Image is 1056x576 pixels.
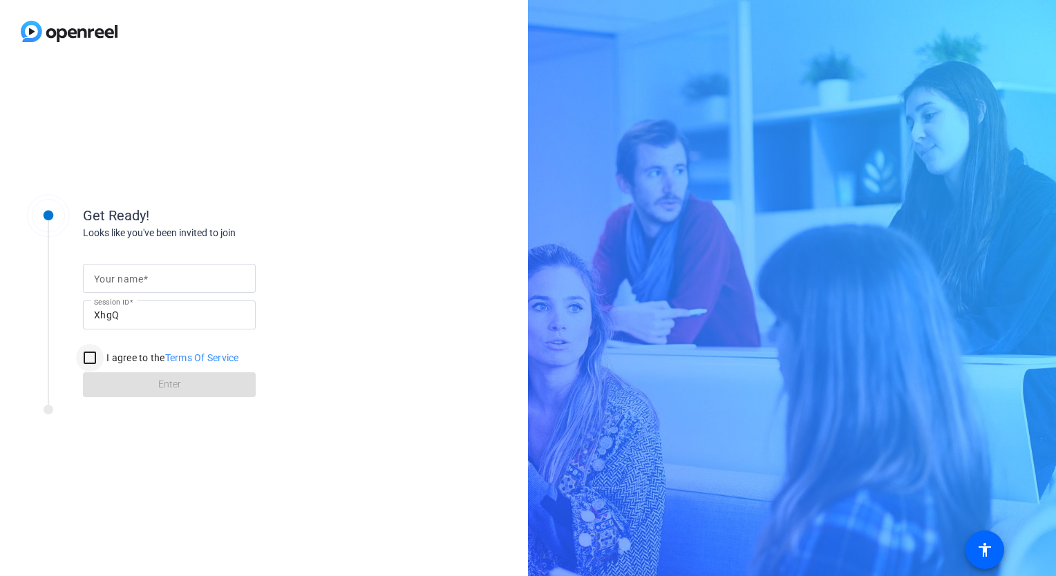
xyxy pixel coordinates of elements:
[104,351,239,365] label: I agree to the
[94,273,143,285] mat-label: Your name
[94,298,129,306] mat-label: Session ID
[977,541,993,558] mat-icon: accessibility
[165,352,239,363] a: Terms Of Service
[83,226,359,240] div: Looks like you've been invited to join
[83,205,359,226] div: Get Ready!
